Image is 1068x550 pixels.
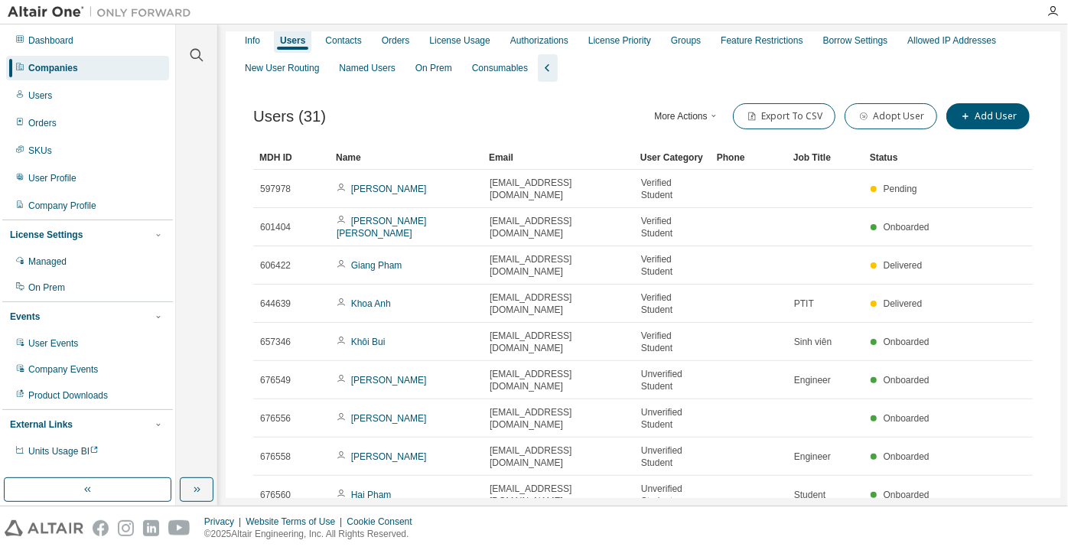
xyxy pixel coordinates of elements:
div: Orders [382,34,410,47]
span: Engineer [794,451,831,463]
div: SKUs [28,145,52,157]
a: Giang Pham [351,260,402,271]
div: Website Terms of Use [246,516,347,528]
span: Unverified Student [641,406,704,431]
span: Student [794,489,825,501]
span: Verified Student [641,253,704,278]
span: Verified Student [641,215,704,239]
img: altair_logo.svg [5,520,83,536]
span: PTIT [794,298,814,310]
img: instagram.svg [118,520,134,536]
div: New User Routing [245,62,319,74]
span: Unverified Student [641,483,704,507]
div: Authorizations [510,34,568,47]
div: License Settings [10,229,83,241]
div: License Priority [588,34,651,47]
div: Allowed IP Addresses [907,34,996,47]
div: Info [245,34,260,47]
div: Privacy [204,516,246,528]
span: Onboarded [884,413,930,424]
div: Email [489,145,628,170]
div: Status [870,145,934,170]
a: Khoa Anh [351,298,391,309]
div: Named Users [339,62,395,74]
div: User Profile [28,172,77,184]
img: youtube.svg [168,520,190,536]
span: 676556 [260,412,291,425]
span: [EMAIL_ADDRESS][DOMAIN_NAME] [490,483,627,507]
div: Contacts [325,34,361,47]
span: Onboarded [884,451,930,462]
div: On Prem [415,62,452,74]
img: Altair One [8,5,199,20]
span: 657346 [260,336,291,348]
button: More Actions [650,103,724,129]
a: [PERSON_NAME] [351,413,427,424]
div: Borrow Settings [823,34,888,47]
a: [PERSON_NAME] [PERSON_NAME] [337,216,426,239]
span: 676560 [260,489,291,501]
a: [PERSON_NAME] [351,451,427,462]
span: Onboarded [884,337,930,347]
span: Verified Student [641,177,704,201]
span: Delivered [884,298,923,309]
span: [EMAIL_ADDRESS][DOMAIN_NAME] [490,177,627,201]
p: © 2025 Altair Engineering, Inc. All Rights Reserved. [204,528,422,541]
span: Users (31) [253,108,326,125]
button: Export To CSV [733,103,835,129]
span: [EMAIL_ADDRESS][DOMAIN_NAME] [490,330,627,354]
span: Engineer [794,374,831,386]
span: Verified Student [641,291,704,316]
img: linkedin.svg [143,520,159,536]
div: Name [336,145,477,170]
div: Product Downloads [28,389,108,402]
div: Job Title [793,145,858,170]
div: External Links [10,418,73,431]
div: Cookie Consent [347,516,421,528]
img: facebook.svg [93,520,109,536]
div: User Category [640,145,705,170]
a: Hai Pham [351,490,392,500]
div: Events [10,311,40,323]
span: Unverified Student [641,444,704,469]
div: Dashboard [28,34,73,47]
span: Verified Student [641,330,704,354]
a: [PERSON_NAME] [351,184,427,194]
div: On Prem [28,282,65,294]
span: [EMAIL_ADDRESS][DOMAIN_NAME] [490,215,627,239]
div: Users [280,34,305,47]
div: Company Events [28,363,98,376]
div: Orders [28,117,57,129]
span: 597978 [260,183,291,195]
span: Units Usage BI [28,446,99,457]
span: 676558 [260,451,291,463]
span: Onboarded [884,222,930,233]
span: [EMAIL_ADDRESS][DOMAIN_NAME] [490,253,627,278]
div: Company Profile [28,200,96,212]
div: License Usage [429,34,490,47]
div: Companies [28,62,78,74]
span: [EMAIL_ADDRESS][DOMAIN_NAME] [490,368,627,392]
div: Consumables [472,62,528,74]
a: Khôi Bui [351,337,386,347]
span: [EMAIL_ADDRESS][DOMAIN_NAME] [490,444,627,469]
div: User Events [28,337,78,350]
div: Managed [28,255,67,268]
div: Groups [671,34,701,47]
span: Unverified Student [641,368,704,392]
span: Delivered [884,260,923,271]
div: Users [28,89,52,102]
span: Onboarded [884,490,930,500]
a: [PERSON_NAME] [351,375,427,386]
span: Pending [884,184,917,194]
button: Adopt User [845,103,937,129]
div: MDH ID [259,145,324,170]
div: Feature Restrictions [721,34,803,47]
span: 601404 [260,221,291,233]
span: Onboarded [884,375,930,386]
span: 676549 [260,374,291,386]
div: Phone [717,145,781,170]
span: 644639 [260,298,291,310]
span: 606422 [260,259,291,272]
span: Sinh viên [794,336,832,348]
